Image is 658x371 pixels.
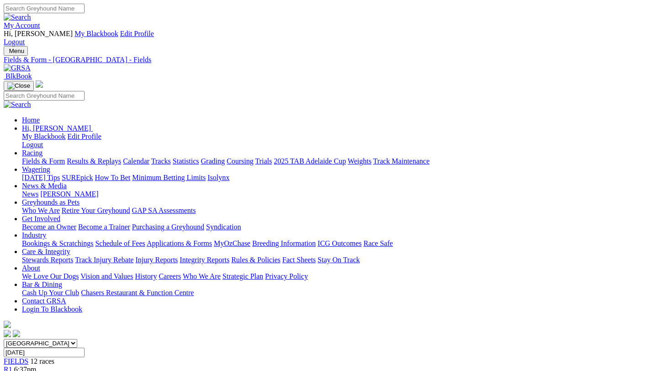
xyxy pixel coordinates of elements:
a: Strategic Plan [223,272,263,280]
a: Vision and Values [80,272,133,280]
a: GAP SA Assessments [132,207,196,214]
a: Integrity Reports [180,256,229,264]
img: Search [4,13,31,21]
a: Injury Reports [135,256,178,264]
a: Bar & Dining [22,281,62,288]
a: Tracks [151,157,171,165]
span: Menu [9,48,24,54]
a: Fields & Form - [GEOGRAPHIC_DATA] - Fields [4,56,654,64]
a: Edit Profile [120,30,154,37]
a: News [22,190,38,198]
a: Who We Are [22,207,60,214]
img: logo-grsa-white.png [4,321,11,328]
a: Minimum Betting Limits [132,174,206,181]
span: Hi, [PERSON_NAME] [4,30,73,37]
a: We Love Our Dogs [22,272,79,280]
a: Bookings & Scratchings [22,239,93,247]
img: Search [4,101,31,109]
a: Get Involved [22,215,60,223]
a: Stewards Reports [22,256,73,264]
a: Who We Are [183,272,221,280]
img: twitter.svg [13,330,20,337]
a: Statistics [173,157,199,165]
a: Track Injury Rebate [75,256,133,264]
a: BlkBook [4,72,32,80]
div: About [22,272,654,281]
a: Login To Blackbook [22,305,82,313]
a: Fields & Form [22,157,65,165]
a: My Blackbook [74,30,118,37]
div: Get Involved [22,223,654,231]
a: Race Safe [363,239,393,247]
div: Hi, [PERSON_NAME] [22,132,654,149]
span: 12 races [30,357,54,365]
div: News & Media [22,190,654,198]
input: Select date [4,348,85,357]
a: 2025 TAB Adelaide Cup [274,157,346,165]
a: How To Bet [95,174,131,181]
input: Search [4,4,85,13]
a: Racing [22,149,42,157]
img: facebook.svg [4,330,11,337]
a: Track Maintenance [373,157,430,165]
a: Care & Integrity [22,248,70,255]
a: Fact Sheets [282,256,316,264]
a: SUREpick [62,174,93,181]
a: About [22,264,40,272]
img: GRSA [4,64,31,72]
button: Toggle navigation [4,81,34,91]
img: logo-grsa-white.png [36,80,43,88]
a: Schedule of Fees [95,239,145,247]
a: Coursing [227,157,254,165]
input: Search [4,91,85,101]
span: BlkBook [5,72,32,80]
a: FIELDS [4,357,28,365]
a: Edit Profile [68,132,101,140]
a: Greyhounds as Pets [22,198,80,206]
a: Contact GRSA [22,297,66,305]
div: Greyhounds as Pets [22,207,654,215]
div: Racing [22,157,654,165]
a: Hi, [PERSON_NAME] [22,124,93,132]
a: MyOzChase [214,239,250,247]
a: Logout [4,38,25,46]
a: Become a Trainer [78,223,130,231]
a: Rules & Policies [231,256,281,264]
a: [DATE] Tips [22,174,60,181]
a: Weights [348,157,371,165]
a: Become an Owner [22,223,76,231]
a: ICG Outcomes [318,239,361,247]
a: History [135,272,157,280]
a: Retire Your Greyhound [62,207,130,214]
button: Toggle navigation [4,46,28,56]
a: Privacy Policy [265,272,308,280]
div: Industry [22,239,654,248]
a: Industry [22,231,46,239]
a: Logout [22,141,43,148]
a: Stay On Track [318,256,360,264]
a: Results & Replays [67,157,121,165]
a: Trials [255,157,272,165]
a: Chasers Restaurant & Function Centre [81,289,194,297]
span: Hi, [PERSON_NAME] [22,124,91,132]
a: My Blackbook [22,132,66,140]
div: Bar & Dining [22,289,654,297]
a: Syndication [206,223,241,231]
a: Home [22,116,40,124]
a: Calendar [123,157,149,165]
a: Purchasing a Greyhound [132,223,204,231]
a: Applications & Forms [147,239,212,247]
a: Wagering [22,165,50,173]
a: [PERSON_NAME] [40,190,98,198]
a: Grading [201,157,225,165]
a: Breeding Information [252,239,316,247]
img: Close [7,82,30,90]
div: Care & Integrity [22,256,654,264]
a: News & Media [22,182,67,190]
div: My Account [4,30,654,46]
a: Isolynx [207,174,229,181]
div: Wagering [22,174,654,182]
a: My Account [4,21,40,29]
